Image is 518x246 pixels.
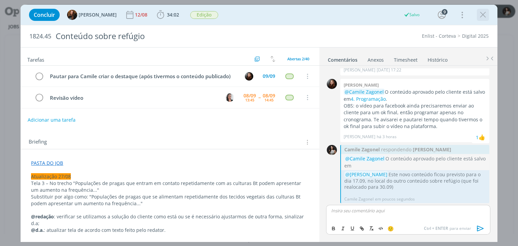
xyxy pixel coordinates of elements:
[31,180,303,193] span: Tela 3 – No trecho "Populações de pragas que entram em contato repetidamente com as culturas Bt p...
[344,134,375,140] p: [PERSON_NAME]
[424,225,471,232] span: para enviar
[263,74,275,79] div: 09/09
[327,145,337,155] img: C
[167,11,179,18] span: 34:02
[31,160,63,166] a: PASTA DO JOB
[344,172,486,190] p: Este novo conteúdo ficou previsto para o dia 17.09, no local do outro conteúdo sobre refúgio (que...
[377,134,397,140] span: há 3 horas
[344,102,486,130] p: OBS: o vídeo para facebook ainda precisaremos enviar ao cliente para um ok final, então programar...
[21,5,497,242] div: dialog
[244,71,254,81] button: E
[34,12,55,18] span: Concluir
[375,196,415,202] span: em poucos segundos
[287,56,309,61] span: Abertas 2/40
[422,33,456,39] a: Enlist - Corteva
[190,11,218,19] span: Edição
[377,67,401,73] span: [DATE] 17:22
[386,224,395,233] button: 🙂
[387,225,394,232] span: 🙂
[368,57,384,63] div: Anexos
[270,56,275,62] img: arrow-down-up.svg
[27,55,44,63] span: Tarefas
[476,134,479,141] div: 1
[226,93,234,102] img: C
[404,12,420,18] div: Salvo
[263,93,275,98] div: 08/09
[258,95,260,100] span: --
[31,213,54,220] strong: @redação
[67,10,77,20] img: T
[344,155,486,169] div: @@1091443@@ O conteúdo aprovado pelo cliente está salvo em 4. Programação.OBS: o vídeo para faceb...
[427,54,448,63] a: Histórico
[442,9,448,15] div: 9
[344,146,380,153] strong: Camile Zagonel
[27,114,76,126] button: Adicionar uma tarefa
[243,93,256,98] div: 08/09
[344,67,375,73] p: [PERSON_NAME]
[245,72,253,81] img: E
[327,79,337,89] img: E
[380,146,413,153] span: respondendo
[225,92,235,102] button: C
[344,196,374,202] p: Camile Zagonel
[190,11,219,19] button: Edição
[31,227,44,233] strong: @d.a.
[345,155,384,162] span: @Camile Zagonel
[424,225,450,232] span: Ctrl + ENTER
[29,33,51,40] span: 1824.45
[245,98,254,102] div: 13:45
[53,28,294,44] div: Conteúdo sobre refúgio
[155,9,181,20] button: 34:02
[462,33,489,39] a: Digital 2025
[47,94,219,102] div: Revisão vídeo
[327,54,358,63] a: Comentários
[31,173,71,180] span: Atualização 27/08
[479,133,485,141] div: Camile Zagonel
[413,146,451,153] strong: [PERSON_NAME]
[344,89,486,102] p: O conteúdo aprovado pelo cliente está salvo em .
[67,10,117,20] button: T[PERSON_NAME]
[29,138,47,147] span: Briefing
[29,9,60,21] button: Concluir
[135,12,149,17] div: 12/08
[345,89,384,95] span: @Camile Zagonel
[436,9,447,20] button: 9
[344,155,486,169] p: O conteúdo aprovado pelo cliente está salvo em
[31,193,302,207] span: Substituir por algo como: "Populações de pragas que se alimentam repetidamente dos tecidos vegeta...
[344,82,379,88] b: [PERSON_NAME]
[345,171,387,178] span: @[PERSON_NAME]
[31,213,309,227] p: : verificar se utilizamos a solução do cliente como está ou se é necessário ajustarmos de outra f...
[79,12,117,17] span: [PERSON_NAME]
[264,98,274,102] div: 14:45
[47,72,238,81] div: Pautar para Camile criar o destaque (após tivermos o conteúdo publicado)
[394,54,418,63] a: Timesheet
[351,96,386,102] a: 4. Programação
[31,227,309,234] p: : atualizar tela de acordo com texto feito pelo redator.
